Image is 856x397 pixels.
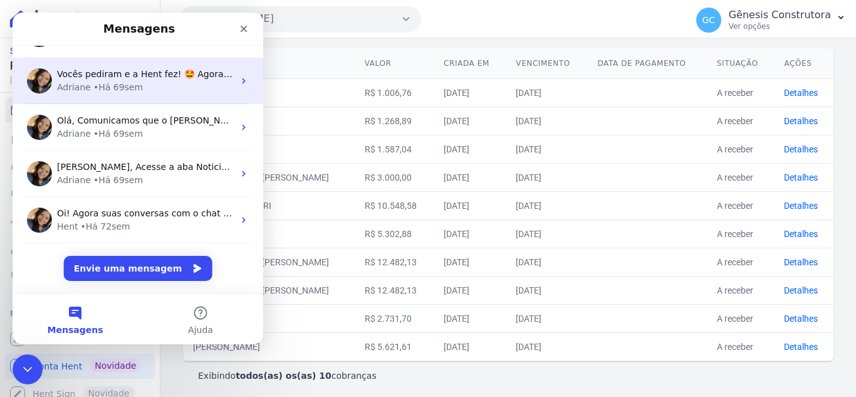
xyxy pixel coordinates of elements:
div: Adriane [44,68,78,82]
a: Detalhes [784,342,818,352]
td: [DATE] [434,163,506,191]
div: • Há 69sem [81,161,130,174]
td: [DATE] [434,220,506,248]
td: R$ 10.548,58 [355,191,434,220]
div: Hent [44,208,66,221]
td: A receber [707,191,775,220]
td: R$ 1.006,76 [355,78,434,107]
td: R$ 5.621,61 [355,332,434,361]
th: Ações [774,48,833,79]
button: Envie uma mensagem [51,243,200,268]
td: R$ 1.587,04 [355,135,434,163]
td: R$ 12.482,13 [355,276,434,304]
span: Ajuda [175,313,201,322]
td: [DATE] [434,248,506,276]
td: [DATE] [434,332,506,361]
td: [PERSON_NAME] [PERSON_NAME] [183,276,355,304]
td: [DATE] [506,332,587,361]
td: A receber [707,276,775,304]
div: Adriane [44,115,78,128]
td: GIBRAN EL-KHOURI [183,191,355,220]
a: Extrato [5,125,155,151]
a: Pagamentos [5,181,155,206]
iframe: Intercom live chat [13,354,43,384]
button: [PERSON_NAME] [180,6,421,31]
td: [DATE] [506,135,587,163]
a: Troca de Arquivos [5,208,155,233]
td: A receber [707,220,775,248]
td: [PERSON_NAME] [183,78,355,107]
img: Profile image for Adriane [14,56,39,81]
div: • Há 69sem [81,68,130,82]
img: Profile image for Adriane [14,149,39,174]
th: Criada em [434,48,506,79]
a: Nova transferência [5,153,155,178]
th: Data de pagamento [587,48,706,79]
td: A receber [707,78,775,107]
iframe: Intercom live chat [13,13,263,344]
a: Detalhes [784,88,818,98]
td: R$ 5.302,88 [355,220,434,248]
a: Negativação [5,263,155,288]
div: Plataformas [10,306,150,321]
a: Detalhes [784,314,818,324]
div: • Há 72sem [68,208,118,221]
a: Detalhes [784,144,818,154]
td: [PERSON_NAME] [183,332,355,361]
a: Recebíveis [5,326,155,351]
th: Cliente [183,48,355,79]
a: Cobranças [5,98,155,123]
td: A receber [707,248,775,276]
span: R$ 0,00 [10,58,135,75]
p: Gênesis Construtora [729,9,831,21]
td: A receber [707,107,775,135]
p: Ver opções [729,21,831,31]
td: A receber [707,163,775,191]
td: R$ 1.268,89 [355,107,434,135]
b: todos(as) os(as) 10 [236,371,331,381]
td: [DATE] [506,220,587,248]
td: [PERSON_NAME] [183,220,355,248]
a: Detalhes [784,229,818,239]
td: [PERSON_NAME] [PERSON_NAME] [183,248,355,276]
div: • Há 69sem [81,115,130,128]
span: Conta Hent [33,360,82,373]
td: [PERSON_NAME] [183,304,355,332]
a: Detalhes [784,201,818,211]
td: A receber [707,332,775,361]
span: Oi! Agora suas conversas com o chat ficam aqui. Clique para falar... [44,196,343,206]
a: Detalhes [784,116,818,126]
td: [DATE] [506,163,587,191]
td: [DATE] [434,276,506,304]
td: [DATE] [434,135,506,163]
td: R$ 12.482,13 [355,248,434,276]
td: [DATE] [506,78,587,107]
a: Detalhes [784,172,818,183]
td: [DATE] [506,248,587,276]
td: [DATE] [506,304,587,332]
td: R$ 3.000,00 [355,163,434,191]
td: A receber [707,135,775,163]
div: Adriane [44,161,78,174]
td: [PERSON_NAME] [PERSON_NAME] [183,163,355,191]
img: Profile image for Adriane [14,102,39,127]
th: Vencimento [506,48,587,79]
th: Valor [355,48,434,79]
td: A receber [707,304,775,332]
td: [DATE] [506,191,587,220]
td: [PERSON_NAME] [183,107,355,135]
span: Saldo atual [10,45,135,58]
p: Exibindo cobranças [198,369,377,382]
button: GC Gênesis Construtora Ver opções [686,3,856,38]
span: [DATE] 12:05 [10,75,135,86]
a: Clientes [5,236,155,261]
button: Ajuda [125,282,251,332]
td: [DATE] [434,304,506,332]
th: Situação [707,48,775,79]
td: [DATE] [434,78,506,107]
a: Detalhes [784,257,818,267]
td: [PERSON_NAME] [183,135,355,163]
td: [DATE] [434,107,506,135]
